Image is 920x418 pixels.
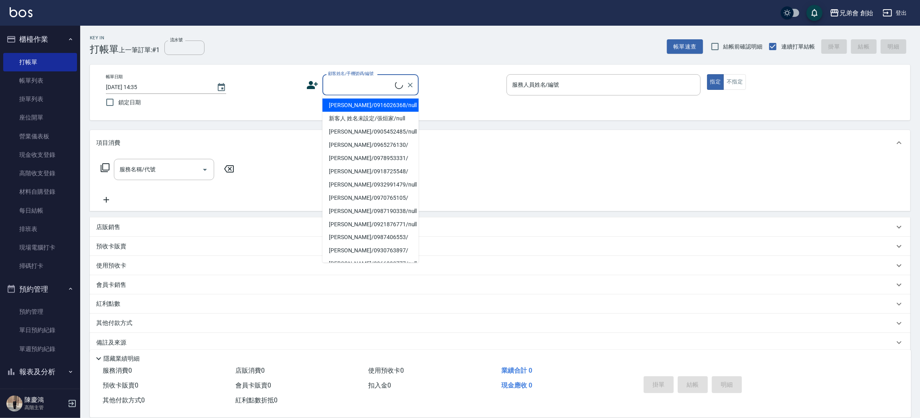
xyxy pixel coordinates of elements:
[96,139,120,147] p: 項目消費
[3,108,77,127] a: 座位開單
[322,205,419,218] li: [PERSON_NAME]/0987190338/null
[3,279,77,300] button: 預約管理
[723,74,746,90] button: 不指定
[322,125,419,138] li: [PERSON_NAME]/0905452485/null
[3,53,77,71] a: 打帳單
[90,237,910,256] div: 預收卡販賣
[90,314,910,333] div: 其他付款方式
[103,396,145,404] span: 其他付款方式 0
[3,201,77,220] a: 每日結帳
[807,5,823,21] button: save
[90,333,910,352] div: 備註及來源
[369,367,404,374] span: 使用預收卡 0
[106,81,209,94] input: YYYY/MM/DD hh:mm
[3,220,77,238] a: 排班表
[3,127,77,146] a: 營業儀表板
[96,281,126,289] p: 會員卡銷售
[322,218,419,231] li: [PERSON_NAME]/0921876771/null
[322,191,419,205] li: [PERSON_NAME]/0970765105/
[24,404,65,411] p: 高階主管
[199,163,211,176] button: Open
[328,71,374,77] label: 顧客姓名/手機號碼/編號
[322,152,419,165] li: [PERSON_NAME]/0978953331/
[3,183,77,201] a: 材料自購登錄
[90,294,910,314] div: 紅利點數
[103,355,140,363] p: 隱藏業績明細
[103,367,132,374] span: 服務消費 0
[90,275,910,294] div: 會員卡銷售
[667,39,703,54] button: 帳單速查
[3,382,77,403] button: 客戶管理
[10,7,32,17] img: Logo
[118,98,141,107] span: 鎖定日期
[3,164,77,183] a: 高階收支登錄
[501,367,532,374] span: 業績合計 0
[90,256,910,275] div: 使用預收卡
[96,339,126,347] p: 備註及來源
[3,340,77,358] a: 單週預約紀錄
[96,300,124,308] p: 紅利點數
[322,244,419,258] li: [PERSON_NAME]/0930763897/
[827,5,876,21] button: 兄弟會 創始
[90,130,910,156] div: 項目消費
[322,231,419,244] li: [PERSON_NAME]/0987406553/
[24,396,65,404] h5: 陳慶鴻
[322,138,419,152] li: [PERSON_NAME]/0965276130/
[501,381,532,389] span: 現金應收 0
[707,74,724,90] button: 指定
[3,238,77,257] a: 現場電腦打卡
[322,258,419,271] li: [PERSON_NAME]/0966993777/null
[90,217,910,237] div: 店販銷售
[3,361,77,382] button: 報表及分析
[322,99,419,112] li: [PERSON_NAME]/0916026368/null
[3,71,77,90] a: 帳單列表
[235,367,265,374] span: 店販消費 0
[405,79,416,91] button: Clear
[96,223,120,231] p: 店販銷售
[96,262,126,270] p: 使用預收卡
[839,8,873,18] div: 兄弟會 創始
[3,29,77,50] button: 櫃檯作業
[235,396,278,404] span: 紅利點數折抵 0
[6,396,22,412] img: Person
[723,43,763,51] span: 結帳前確認明細
[90,35,119,41] h2: Key In
[3,321,77,339] a: 單日預約紀錄
[369,381,391,389] span: 扣入金 0
[3,302,77,321] a: 預約管理
[322,165,419,178] li: [PERSON_NAME]/0918725548/
[322,178,419,191] li: [PERSON_NAME]/0932991479/null
[170,37,182,43] label: 流水號
[90,44,119,55] h3: 打帳單
[119,45,160,55] span: 上一筆訂單:#1
[96,319,136,328] p: 其他付款方式
[879,6,910,20] button: 登出
[3,146,77,164] a: 現金收支登錄
[106,74,123,80] label: 帳單日期
[3,90,77,108] a: 掛單列表
[235,381,271,389] span: 會員卡販賣 0
[3,257,77,275] a: 掃碼打卡
[103,381,138,389] span: 預收卡販賣 0
[96,242,126,251] p: 預收卡販賣
[212,78,231,97] button: Choose date, selected date is 2025-09-07
[781,43,815,51] span: 連續打單結帳
[322,112,419,125] li: 新客人 姓名未設定/張烜家/null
